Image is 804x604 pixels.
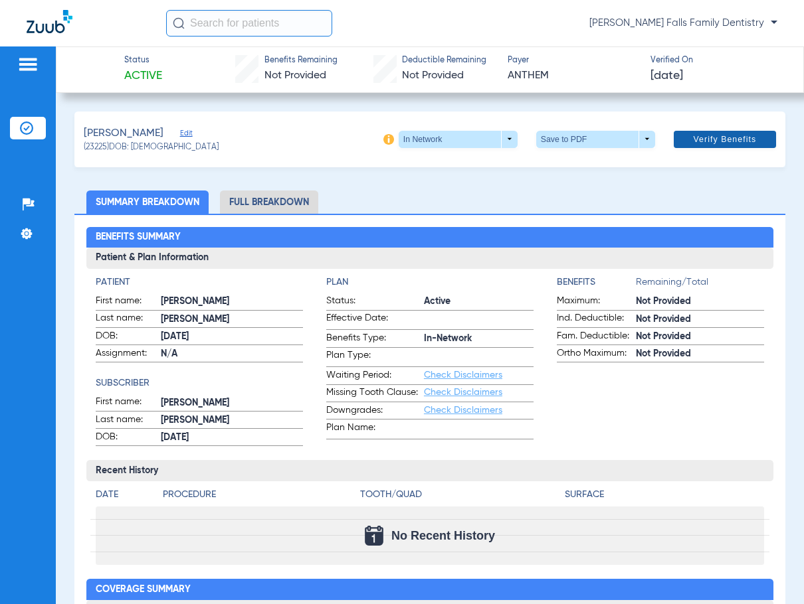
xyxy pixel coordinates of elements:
span: [DATE] [161,431,303,445]
span: First name: [96,395,161,411]
span: Assignment: [96,346,161,362]
span: Payer [508,55,639,67]
h4: Procedure [163,488,356,502]
span: Edit [180,129,192,141]
span: Plan Type: [326,348,424,366]
span: [DATE] [161,330,303,344]
h4: Tooth/Quad [360,488,560,502]
img: Calendar [365,526,383,546]
span: Last name: [96,413,161,429]
span: Benefits Type: [326,331,424,347]
li: Full Breakdown [220,190,318,214]
button: Verify Benefits [674,131,776,148]
span: [PERSON_NAME] [161,396,303,410]
span: Ortho Maximum: [557,346,636,362]
a: Check Disclaimers [424,388,502,397]
h4: Benefits [557,275,636,289]
span: DOB: [96,430,161,446]
app-breakdown-title: Surface [565,488,765,506]
span: Not Provided [636,313,764,327]
h4: Surface [565,488,765,502]
span: Not Provided [636,347,764,361]
h2: Benefits Summary [86,227,774,248]
img: info-icon [383,134,394,145]
span: Fam. Deductible: [557,329,636,345]
span: Not Provided [264,70,326,81]
h2: Coverage Summary [86,579,774,600]
app-breakdown-title: Date [96,488,151,506]
span: Active [124,68,162,84]
app-breakdown-title: Procedure [163,488,356,506]
span: Not Provided [402,70,464,81]
span: [PERSON_NAME] [161,414,303,427]
app-breakdown-title: Tooth/Quad [360,488,560,506]
span: Remaining/Total [636,275,764,294]
img: Search Icon [173,17,185,29]
h4: Patient [96,275,303,289]
h4: Subscriber [96,376,303,390]
span: [DATE] [651,68,683,84]
span: ANTHEM [508,68,639,84]
span: Active [424,295,534,309]
img: hamburger-icon [17,56,39,72]
span: [PERSON_NAME] [161,313,303,327]
span: In-Network [424,332,534,346]
span: Effective Date: [326,311,424,329]
a: Check Disclaimers [424,370,502,380]
h4: Plan [326,275,534,289]
a: Check Disclaimers [424,406,502,415]
button: In Network [399,131,518,148]
span: N/A [161,347,303,361]
span: Verified On [651,55,782,67]
span: Plan Name: [326,421,424,439]
h4: Date [96,488,151,502]
li: Summary Breakdown [86,190,209,214]
span: [PERSON_NAME] [161,295,303,309]
app-breakdown-title: Benefits [557,275,636,294]
span: Waiting Period: [326,368,424,384]
h3: Recent History [86,460,774,481]
span: Maximum: [557,294,636,310]
span: First name: [96,294,161,310]
span: Status [124,55,162,67]
input: Search for patients [166,10,332,37]
span: Not Provided [636,330,764,344]
button: Save to PDF [536,131,655,148]
img: Zuub Logo [27,10,72,33]
span: [PERSON_NAME] [84,125,163,142]
span: No Recent History [391,529,495,542]
span: Not Provided [636,295,764,309]
span: Benefits Remaining [264,55,338,67]
span: DOB: [96,329,161,345]
span: Deductible Remaining [402,55,486,67]
span: (23225) DOB: [DEMOGRAPHIC_DATA] [84,142,219,154]
span: Ind. Deductible: [557,311,636,327]
span: Status: [326,294,424,310]
span: Downgrades: [326,404,424,419]
span: [PERSON_NAME] Falls Family Dentistry [589,17,777,30]
span: Missing Tooth Clause: [326,386,424,402]
h3: Patient & Plan Information [86,248,774,269]
span: Verify Benefits [693,134,756,145]
span: Last name: [96,311,161,327]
